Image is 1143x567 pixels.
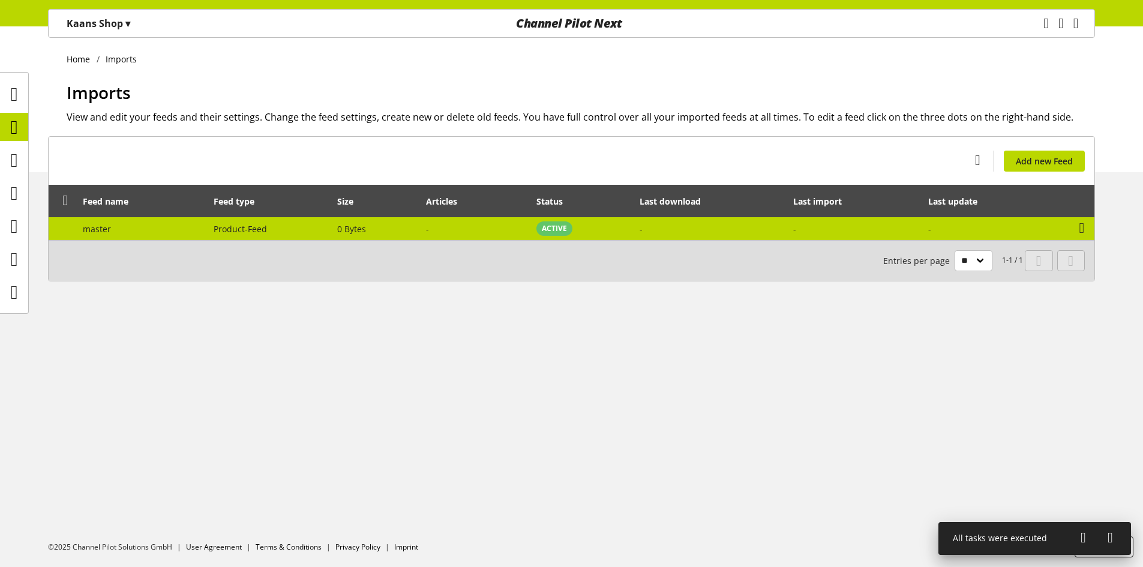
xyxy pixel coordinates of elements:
[214,195,266,208] div: Feed type
[883,250,1023,271] small: 1-1 / 1
[1004,151,1085,172] a: Add new Feed
[793,195,854,208] div: Last import
[426,223,429,235] span: -
[335,542,380,552] a: Privacy Policy
[394,542,418,552] a: Imprint
[125,17,130,30] span: ▾
[67,81,131,104] span: Imports
[59,194,72,206] span: Unlock to reorder rows
[542,223,567,234] span: ACTIVE
[640,195,713,208] div: Last download
[67,16,130,31] p: Kaans Shop
[928,195,989,208] div: Last update
[67,53,97,65] a: Home
[186,542,242,552] a: User Agreement
[640,223,643,235] span: -
[1016,155,1073,167] span: Add new Feed
[883,254,955,267] span: Entries per page
[48,9,1095,38] nav: main navigation
[83,223,111,235] span: master
[928,223,931,235] span: -
[256,542,322,552] a: Terms & Conditions
[953,532,1047,544] span: All tasks were executed
[83,195,140,208] div: Feed name
[67,110,1095,124] h2: View and edit your feeds and their settings. Change the feed settings, create new or delete old f...
[426,195,469,208] div: Articles
[48,542,186,553] li: ©2025 Channel Pilot Solutions GmbH
[793,223,796,235] span: -
[337,223,366,235] span: 0 Bytes
[536,195,575,208] div: Status
[55,194,72,208] div: Unlock to reorder rows
[337,195,365,208] div: Size
[214,223,267,235] span: Product-Feed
